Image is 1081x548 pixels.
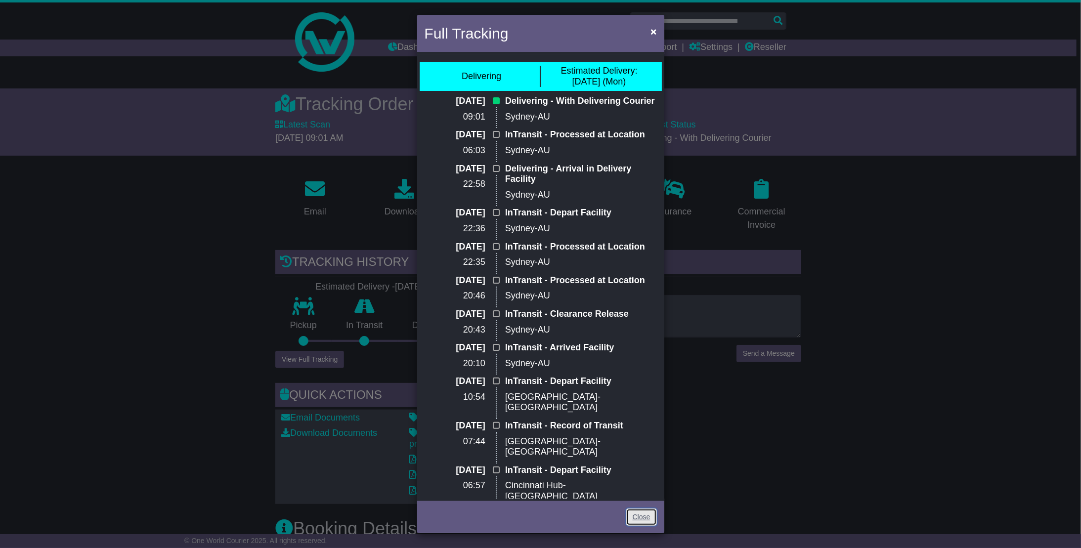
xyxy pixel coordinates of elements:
span: × [650,26,656,37]
p: InTransit - Processed at Location [505,129,657,140]
p: Sydney-AU [505,257,657,268]
span: Estimated Delivery: [561,66,637,76]
p: Cincinnati Hub-[GEOGRAPHIC_DATA] [505,480,657,502]
p: Delivering - With Delivering Courier [505,96,657,107]
p: [DATE] [425,342,485,353]
p: [DATE] [425,164,485,174]
p: 22:58 [425,179,485,190]
p: [DATE] [425,421,485,431]
p: [DATE] [425,275,485,286]
a: Close [626,508,657,526]
p: InTransit - Depart Facility [505,208,657,218]
p: 06:03 [425,145,485,156]
p: Sydney-AU [505,358,657,369]
div: Delivering [462,71,501,82]
p: Sydney-AU [505,291,657,301]
p: [DATE] [425,208,485,218]
p: InTransit - Record of Transit [505,421,657,431]
p: 10:54 [425,392,485,403]
p: 20:46 [425,291,485,301]
p: 22:35 [425,257,485,268]
p: 06:57 [425,480,485,491]
p: Sydney-AU [505,190,657,201]
p: [DATE] [425,376,485,387]
p: [DATE] [425,96,485,107]
button: Close [646,21,661,42]
p: 09:01 [425,112,485,123]
p: Sydney-AU [505,112,657,123]
p: InTransit - Processed at Location [505,275,657,286]
p: InTransit - Depart Facility [505,376,657,387]
p: Sydney-AU [505,325,657,336]
p: [GEOGRAPHIC_DATA]-[GEOGRAPHIC_DATA] [505,392,657,413]
h4: Full Tracking [425,22,509,44]
p: 20:43 [425,325,485,336]
p: InTransit - Arrived Facility [505,342,657,353]
p: 07:44 [425,436,485,447]
p: Delivering - Arrival in Delivery Facility [505,164,657,185]
p: InTransit - Depart Facility [505,465,657,476]
p: InTransit - Clearance Release [505,309,657,320]
p: [DATE] [425,465,485,476]
p: Sydney-AU [505,145,657,156]
p: InTransit - Processed at Location [505,242,657,253]
div: [DATE] (Mon) [561,66,637,87]
p: Sydney-AU [505,223,657,234]
p: 20:10 [425,358,485,369]
p: [DATE] [425,242,485,253]
p: [DATE] [425,309,485,320]
p: 22:36 [425,223,485,234]
p: [DATE] [425,129,485,140]
p: [GEOGRAPHIC_DATA]-[GEOGRAPHIC_DATA] [505,436,657,458]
